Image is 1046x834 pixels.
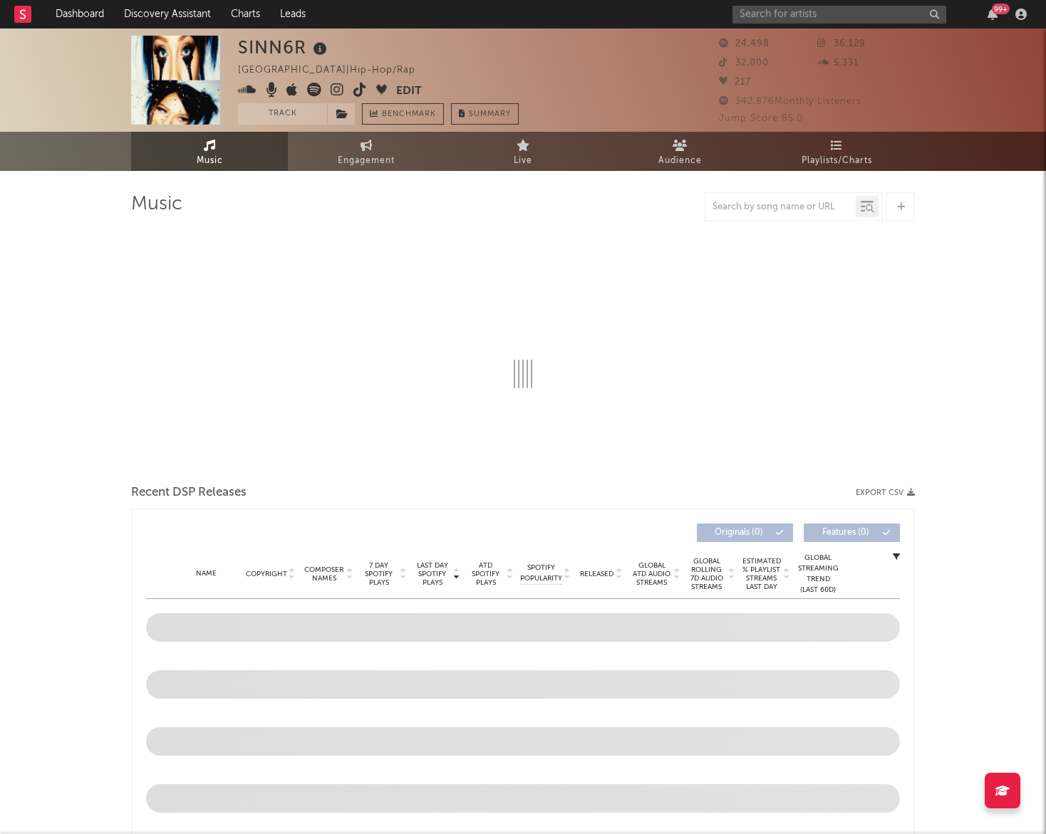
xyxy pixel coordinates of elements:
[362,103,444,125] a: Benchmark
[131,484,247,501] span: Recent DSP Releases
[658,152,702,170] span: Audience
[467,561,504,587] span: ATD Spotify Plays
[246,570,287,578] span: Copyright
[813,528,879,537] span: Features ( 0 )
[288,132,445,171] a: Engagement
[758,132,915,171] a: Playlists/Charts
[175,568,237,579] div: Name
[580,570,613,578] span: Released
[802,152,872,170] span: Playlists/Charts
[817,58,859,68] span: 5,331
[632,561,671,587] span: Global ATD Audio Streams
[719,97,861,106] span: 342,876 Monthly Listeners
[238,36,331,59] div: SINN6R
[451,103,519,125] button: Summary
[413,561,451,587] span: Last Day Spotify Plays
[360,561,398,587] span: 7 Day Spotify Plays
[197,152,223,170] span: Music
[469,110,511,118] span: Summary
[396,83,422,100] button: Edit
[514,152,532,170] span: Live
[856,489,915,497] button: Export CSV
[382,106,436,123] span: Benchmark
[687,557,726,591] span: Global Rolling 7D Audio Streams
[804,523,900,542] button: Features(0)
[719,58,769,68] span: 32,000
[732,6,946,24] input: Search for artists
[131,132,288,171] a: Music
[705,202,856,213] input: Search by song name or URL
[719,114,803,123] span: Jump Score: 85.0
[601,132,758,171] a: Audience
[742,557,781,591] span: Estimated % Playlist Streams Last Day
[338,152,395,170] span: Engagement
[445,132,601,171] a: Live
[304,565,344,583] span: Composer Names
[719,39,770,48] span: 24,498
[697,523,793,542] button: Originals(0)
[719,78,751,87] span: 217
[988,9,998,20] button: 99+
[238,103,327,125] button: Track
[797,553,839,595] div: Global Streaming Trend (Last 60D)
[520,563,562,584] span: Spotify Popularity
[238,62,432,79] div: [GEOGRAPHIC_DATA] | Hip-Hop/Rap
[817,39,866,48] span: 36,129
[706,528,772,537] span: Originals ( 0 )
[992,4,1010,14] div: 99 +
